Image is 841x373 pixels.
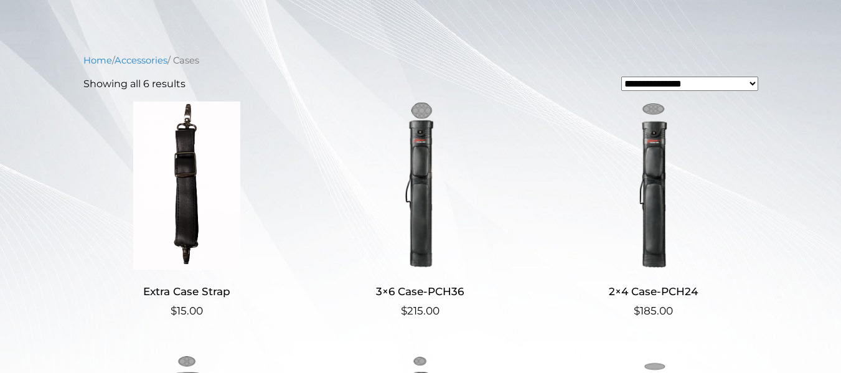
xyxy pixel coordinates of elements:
p: Showing all 6 results [83,77,186,92]
img: 3x6 Case-PCH36 [316,102,524,270]
h2: Extra Case Strap [83,280,291,303]
bdi: 185.00 [634,305,673,317]
a: Accessories [115,55,167,66]
h2: 3×6 Case-PCH36 [316,280,524,303]
a: 2×4 Case-PCH24 $185.00 [550,102,757,319]
img: Extra Case Strap [83,102,291,270]
span: $ [634,305,640,317]
a: Home [83,55,112,66]
a: 3×6 Case-PCH36 $215.00 [316,102,524,319]
img: 2x4 Case-PCH24 [550,102,757,270]
bdi: 215.00 [401,305,439,317]
nav: Breadcrumb [83,54,758,67]
span: $ [401,305,407,317]
h2: 2×4 Case-PCH24 [550,280,757,303]
span: $ [171,305,177,317]
bdi: 15.00 [171,305,203,317]
a: Extra Case Strap $15.00 [83,102,291,319]
select: Shop order [621,77,758,91]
